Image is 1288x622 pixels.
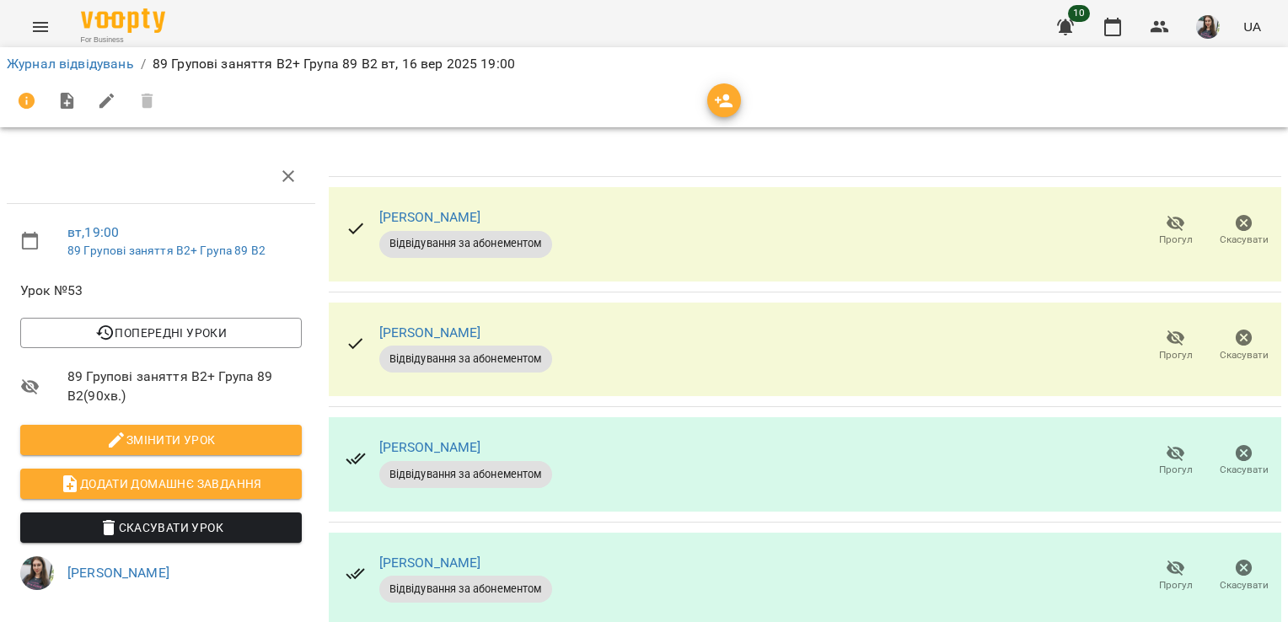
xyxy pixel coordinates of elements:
[141,54,146,74] li: /
[1237,11,1268,42] button: UA
[20,281,302,301] span: Урок №53
[81,35,165,46] span: For Business
[7,54,1281,74] nav: breadcrumb
[1159,233,1193,247] span: Прогул
[1220,578,1269,593] span: Скасувати
[1220,348,1269,362] span: Скасувати
[1210,437,1278,485] button: Скасувати
[20,512,302,543] button: Скасувати Урок
[1141,207,1210,255] button: Прогул
[379,324,481,340] a: [PERSON_NAME]
[67,224,119,240] a: вт , 19:00
[379,582,552,597] span: Відвідування за абонементом
[20,7,61,47] button: Menu
[379,439,481,455] a: [PERSON_NAME]
[67,565,169,581] a: [PERSON_NAME]
[1141,322,1210,369] button: Прогул
[1141,553,1210,600] button: Прогул
[20,425,302,455] button: Змінити урок
[67,244,266,257] a: 89 Групові заняття В2+ Група 89 В2
[1210,322,1278,369] button: Скасувати
[20,556,54,590] img: ca1374486191da6fb8238bd749558ac4.jpeg
[379,236,552,251] span: Відвідування за абонементом
[1141,437,1210,485] button: Прогул
[67,367,302,406] span: 89 Групові заняття В2+ Група 89 В2 ( 90 хв. )
[1210,207,1278,255] button: Скасувати
[1159,463,1193,477] span: Прогул
[379,351,552,367] span: Відвідування за абонементом
[1068,5,1090,22] span: 10
[1196,15,1220,39] img: ca1374486191da6fb8238bd749558ac4.jpeg
[379,555,481,571] a: [PERSON_NAME]
[34,517,288,538] span: Скасувати Урок
[34,474,288,494] span: Додати домашнє завдання
[20,469,302,499] button: Додати домашнє завдання
[34,430,288,450] span: Змінити урок
[1159,578,1193,593] span: Прогул
[1220,233,1269,247] span: Скасувати
[34,323,288,343] span: Попередні уроки
[379,467,552,482] span: Відвідування за абонементом
[81,8,165,33] img: Voopty Logo
[1220,463,1269,477] span: Скасувати
[153,54,515,74] p: 89 Групові заняття В2+ Група 89 В2 вт, 16 вер 2025 19:00
[1243,18,1261,35] span: UA
[7,56,134,72] a: Журнал відвідувань
[1159,348,1193,362] span: Прогул
[1210,553,1278,600] button: Скасувати
[379,209,481,225] a: [PERSON_NAME]
[20,318,302,348] button: Попередні уроки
